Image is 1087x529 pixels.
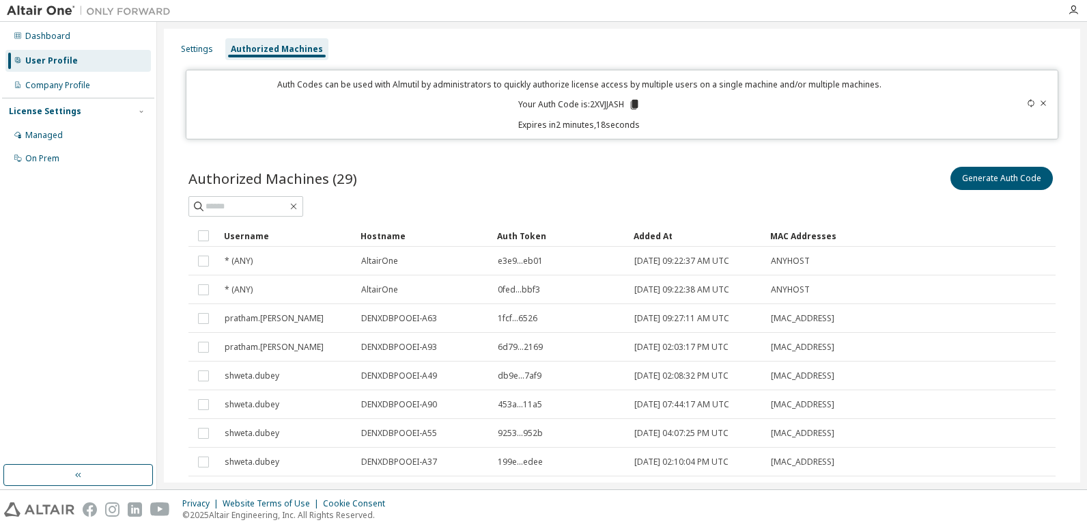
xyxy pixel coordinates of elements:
[634,284,729,295] span: [DATE] 09:22:38 AM UTC
[225,284,253,295] span: * (ANY)
[518,98,640,111] p: Your Auth Code is: 2XVJJASH
[323,498,393,509] div: Cookie Consent
[361,370,437,381] span: DENXDBPOOEI-A49
[771,428,834,439] span: [MAC_ADDRESS]
[224,225,350,247] div: Username
[150,502,170,517] img: youtube.svg
[225,256,253,267] span: * (ANY)
[361,399,437,410] span: DENXDBPOOEI-A90
[497,225,623,247] div: Auth Token
[771,399,834,410] span: [MAC_ADDRESS]
[498,313,537,324] span: 1fcf...6526
[771,370,834,381] span: [MAC_ADDRESS]
[195,119,964,131] p: Expires in 2 minutes, 18 seconds
[361,428,437,439] span: DENXDBPOOEI-A55
[225,428,279,439] span: shweta.dubey
[4,502,74,517] img: altair_logo.svg
[634,313,729,324] span: [DATE] 09:27:11 AM UTC
[25,31,70,42] div: Dashboard
[634,225,759,247] div: Added At
[361,225,486,247] div: Hostname
[225,313,324,324] span: pratham.[PERSON_NAME]
[770,225,905,247] div: MAC Addresses
[25,153,59,164] div: On Prem
[182,498,223,509] div: Privacy
[361,313,437,324] span: DENXDBPOOEI-A63
[128,502,142,517] img: linkedin.svg
[498,342,543,353] span: 6d79...2169
[83,502,97,517] img: facebook.svg
[9,106,81,117] div: License Settings
[498,457,543,467] span: 199e...edee
[771,313,834,324] span: [MAC_ADDRESS]
[498,428,543,439] span: 9253...952b
[771,284,810,295] span: ANYHOST
[634,370,729,381] span: [DATE] 02:08:32 PM UTC
[771,342,834,353] span: [MAC_ADDRESS]
[361,457,437,467] span: DENXDBPOOEI-A37
[771,256,810,267] span: ANYHOST
[225,457,279,467] span: shweta.dubey
[361,256,398,267] span: AltairOne
[634,256,729,267] span: [DATE] 09:22:37 AM UTC
[7,4,178,18] img: Altair One
[498,370,541,381] span: db9e...7af9
[25,55,78,66] div: User Profile
[225,342,324,353] span: pratham.[PERSON_NAME]
[25,80,90,91] div: Company Profile
[634,342,729,353] span: [DATE] 02:03:17 PM UTC
[634,457,729,467] span: [DATE] 02:10:04 PM UTC
[231,44,323,55] div: Authorized Machines
[195,79,964,90] p: Auth Codes can be used with Almutil by administrators to quickly authorize license access by mult...
[361,342,437,353] span: DENXDBPOOEI-A93
[498,399,542,410] span: 453a...11a5
[188,169,357,188] span: Authorized Machines (29)
[361,284,398,295] span: AltairOne
[498,284,540,295] span: 0fed...bbf3
[771,457,834,467] span: [MAC_ADDRESS]
[634,399,729,410] span: [DATE] 07:44:17 AM UTC
[223,498,323,509] div: Website Terms of Use
[181,44,213,55] div: Settings
[634,428,729,439] span: [DATE] 04:07:25 PM UTC
[225,399,279,410] span: shweta.dubey
[225,370,279,381] span: shweta.dubey
[105,502,119,517] img: instagram.svg
[25,130,63,141] div: Managed
[182,509,393,521] p: © 2025 Altair Engineering, Inc. All Rights Reserved.
[950,167,1053,190] button: Generate Auth Code
[498,256,543,267] span: e3e9...eb01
